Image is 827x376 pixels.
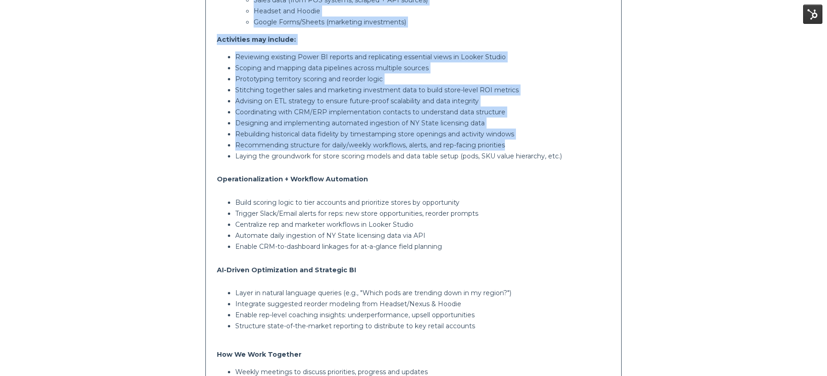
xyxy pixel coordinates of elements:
p: Structure state-of-the-market reporting to distribute to key retail accounts [235,320,610,331]
p: Stitching together sales and marketing investment data to build store-level ROI metrics [235,84,610,95]
p: Prototyping territory scoring and reorder logic [235,73,610,84]
strong: AI-Driven Optimization and Strategic BI [217,266,356,274]
p: Integrate suggested reorder modeling from Headset/Nexus & Hoodie [235,298,610,309]
p: Google Forms/Sheets (marketing investments) [254,17,610,28]
p: Advising on ETL strategy to ensure future-proof scalability and data integrity [235,95,610,107]
p: Trigger Slack/Email alerts for reps: new store opportunities, reorder prompts [235,208,610,219]
p: Automate daily ingestion of NY State licensing data via API [235,230,610,241]
p: Scoping and mapping data pipelines across multiple sources [235,62,610,73]
p: Coordinating with CRM/ERP implementation contacts to understand data structure [235,107,610,118]
p: Headset and Hoodie [254,6,610,17]
strong: How We Work Together [217,350,301,359]
strong: Operationalization + Workflow Automation [217,175,368,183]
p: Reviewing existing Power BI reports and replicating essential views in Looker Studio [235,51,610,62]
p: Centralize rep and marketer workflows in Looker Studio [235,219,610,230]
p: Recommending structure for daily/weekly workflows, alerts, and rep-facing priorities [235,140,610,151]
img: HubSpot Tools Menu Toggle [803,5,822,24]
p: Layer in natural language queries (e.g., "Which pods are trending down in my region?") [235,287,610,298]
p: Build scoring logic to tier accounts and prioritize stores by opportunity [235,197,610,208]
p: Designing and implementing automated ingestion of NY State licensing data [235,118,610,129]
p: Laying the groundwork for store scoring models and data table setup (pods, SKU value hierarchy, e... [235,151,610,162]
p: Rebuilding historical data fidelity by timestamping store openings and activity windows [235,129,610,140]
p: Enable CRM-to-dashboard linkages for at-a-glance field planning [235,241,610,252]
p: Enable rep-level coaching insights: underperformance, upsell opportunities [235,309,610,320]
strong: Activities may include: [217,35,296,44]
